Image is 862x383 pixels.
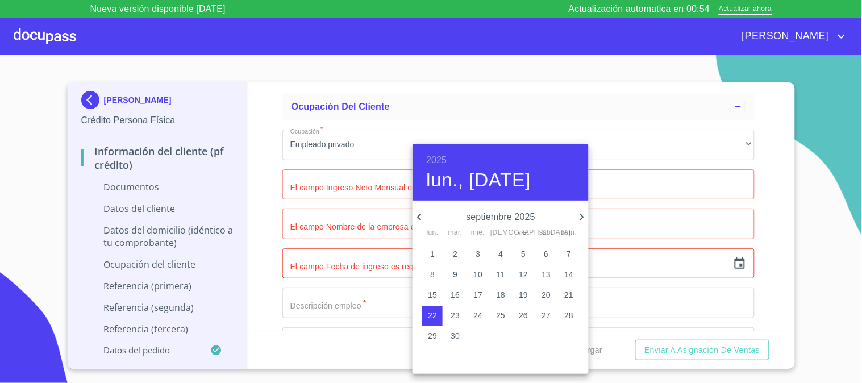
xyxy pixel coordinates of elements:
p: septiembre 2025 [426,210,575,224]
p: 14 [564,269,573,280]
button: 28 [559,306,579,326]
span: lun. [422,227,443,239]
button: 9 [445,265,465,285]
p: 28 [564,310,573,321]
span: vie. [513,227,534,239]
button: 12 [513,265,534,285]
button: 2 [445,244,465,265]
button: 30 [445,326,465,347]
button: 17 [468,285,488,306]
button: 21 [559,285,579,306]
button: 23 [445,306,465,326]
button: 19 [513,285,534,306]
button: 6 [536,244,556,265]
button: 1 [422,244,443,265]
button: 26 [513,306,534,326]
p: 13 [542,269,551,280]
p: 26 [519,310,528,321]
button: 22 [422,306,443,326]
button: 14 [559,265,579,285]
button: 11 [490,265,511,285]
p: 21 [564,289,573,301]
p: 29 [428,330,437,342]
p: 10 [473,269,482,280]
p: 15 [428,289,437,301]
p: 7 [567,248,571,260]
span: mar. [445,227,465,239]
button: 5 [513,244,534,265]
p: 16 [451,289,460,301]
p: 17 [473,289,482,301]
button: 2025 [426,152,447,168]
button: 8 [422,265,443,285]
p: 9 [453,269,457,280]
button: 3 [468,244,488,265]
button: 18 [490,285,511,306]
button: 20 [536,285,556,306]
button: 4 [490,244,511,265]
p: 18 [496,289,505,301]
span: [DEMOGRAPHIC_DATA]. [490,227,511,239]
span: sáb. [536,227,556,239]
button: lun., [DATE] [426,168,531,192]
button: 27 [536,306,556,326]
p: 1 [430,248,435,260]
button: 16 [445,285,465,306]
p: 24 [473,310,482,321]
p: 30 [451,330,460,342]
p: 20 [542,289,551,301]
p: 5 [521,248,526,260]
p: 6 [544,248,548,260]
p: 3 [476,248,480,260]
p: 11 [496,269,505,280]
span: dom. [559,227,579,239]
p: 19 [519,289,528,301]
span: mié. [468,227,488,239]
button: 13 [536,265,556,285]
button: 10 [468,265,488,285]
p: 2 [453,248,457,260]
p: 12 [519,269,528,280]
p: 8 [430,269,435,280]
p: 25 [496,310,505,321]
p: 22 [428,310,437,321]
button: 29 [422,326,443,347]
button: 15 [422,285,443,306]
button: 7 [559,244,579,265]
p: 4 [498,248,503,260]
p: 23 [451,310,460,321]
button: 25 [490,306,511,326]
p: 27 [542,310,551,321]
button: 24 [468,306,488,326]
